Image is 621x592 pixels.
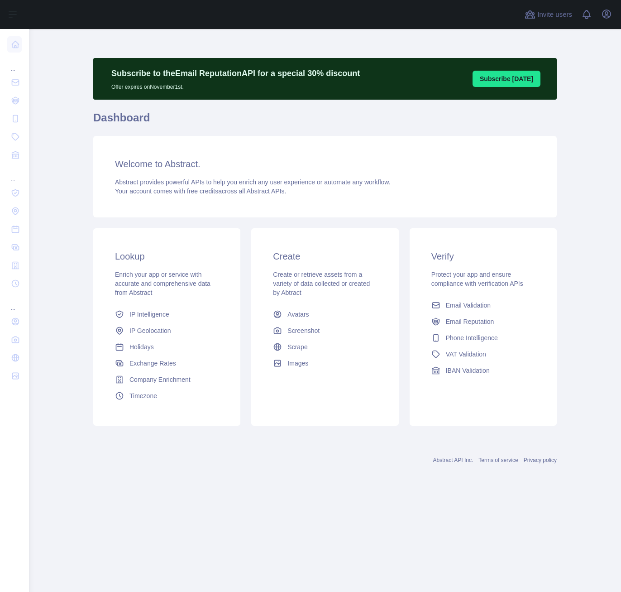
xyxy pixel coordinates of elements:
[269,355,380,371] a: Images
[287,326,320,335] span: Screenshot
[433,457,473,463] a: Abstract API Inc.
[129,359,176,368] span: Exchange Rates
[111,371,222,388] a: Company Enrichment
[115,158,535,170] h3: Welcome to Abstract.
[111,339,222,355] a: Holidays
[537,10,572,20] span: Invite users
[129,391,157,400] span: Timezone
[115,250,219,263] h3: Lookup
[7,294,22,312] div: ...
[111,80,360,91] p: Offer expires on November 1st.
[428,362,539,379] a: IBAN Validation
[7,54,22,72] div: ...
[269,306,380,322] a: Avatars
[273,271,370,296] span: Create or retrieve assets from a variety of data collected or created by Abtract
[446,350,486,359] span: VAT Validation
[287,359,308,368] span: Images
[287,310,309,319] span: Avatars
[111,322,222,339] a: IP Geolocation
[473,71,540,87] button: Subscribe [DATE]
[273,250,377,263] h3: Create
[115,271,210,296] span: Enrich your app or service with accurate and comprehensive data from Abstract
[129,310,169,319] span: IP Intelligence
[269,339,380,355] a: Scrape
[523,7,574,22] button: Invite users
[269,322,380,339] a: Screenshot
[129,375,191,384] span: Company Enrichment
[129,326,171,335] span: IP Geolocation
[111,306,222,322] a: IP Intelligence
[111,388,222,404] a: Timezone
[524,457,557,463] a: Privacy policy
[7,165,22,183] div: ...
[187,188,218,195] span: free credits
[431,250,535,263] h3: Verify
[478,457,518,463] a: Terms of service
[428,297,539,313] a: Email Validation
[428,313,539,330] a: Email Reputation
[115,178,391,186] span: Abstract provides powerful APIs to help you enrich any user experience or automate any workflow.
[428,330,539,346] a: Phone Intelligence
[111,67,360,80] p: Subscribe to the Email Reputation API for a special 30 % discount
[111,355,222,371] a: Exchange Rates
[446,317,494,326] span: Email Reputation
[428,346,539,362] a: VAT Validation
[115,188,286,195] span: Your account comes with across all Abstract APIs.
[446,301,491,310] span: Email Validation
[287,342,307,351] span: Scrape
[129,342,154,351] span: Holidays
[93,111,557,132] h1: Dashboard
[446,366,490,375] span: IBAN Validation
[446,333,498,342] span: Phone Intelligence
[431,271,523,287] span: Protect your app and ensure compliance with verification APIs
